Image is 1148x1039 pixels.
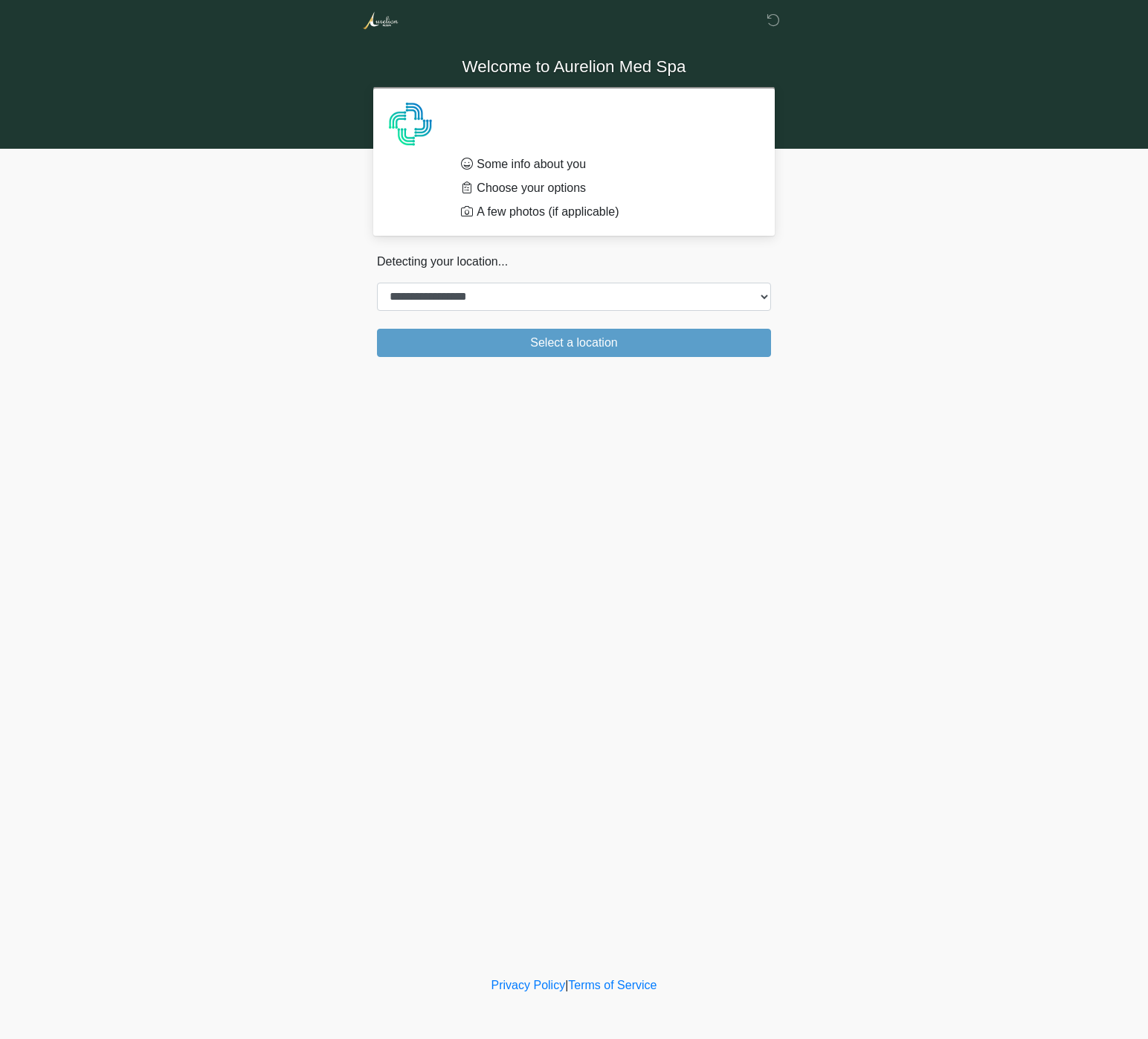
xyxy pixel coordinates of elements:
a: | [565,979,568,991]
li: Choose your options [461,179,749,197]
li: Some info about you [461,155,749,173]
li: A few photos (if applicable) [461,203,749,221]
a: Terms of Service [568,979,657,991]
button: Select a location [377,329,771,357]
span: Detecting your location... [377,255,508,268]
a: Privacy Policy [491,979,566,991]
img: Aurelion Med Spa Logo [362,11,399,30]
img: Agent Avatar [388,102,433,147]
h1: Welcome to Aurelion Med Spa [366,54,782,81]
